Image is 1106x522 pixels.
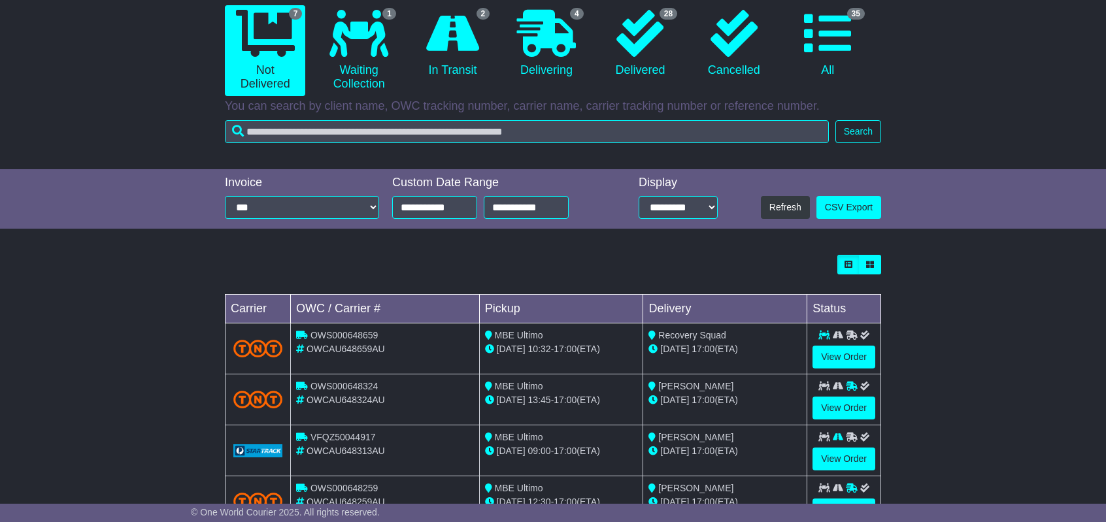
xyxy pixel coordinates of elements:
[233,391,282,408] img: TNT_Domestic.png
[506,5,586,82] a: 4 Delivering
[307,395,385,405] span: OWCAU648324AU
[658,381,733,391] span: [PERSON_NAME]
[813,498,875,521] a: View Order
[816,196,881,219] a: CSV Export
[497,497,526,507] span: [DATE]
[660,497,689,507] span: [DATE]
[289,8,303,20] span: 7
[660,8,677,20] span: 28
[495,330,543,340] span: MBE Ultimo
[692,344,714,354] span: 17:00
[310,483,378,493] span: OWS000648259
[639,176,718,190] div: Display
[660,395,689,405] span: [DATE]
[495,483,543,493] span: MBE Ultimo
[485,495,638,509] div: - (ETA)
[497,446,526,456] span: [DATE]
[225,5,305,96] a: 7 Not Delivered
[570,8,584,20] span: 4
[307,344,385,354] span: OWCAU648659AU
[307,497,385,507] span: OWCAU648259AU
[528,446,551,456] span: 09:00
[692,497,714,507] span: 17:00
[835,120,881,143] button: Search
[477,8,490,20] span: 2
[225,99,881,114] p: You can search by client name, OWC tracking number, carrier name, carrier tracking number or refe...
[310,432,376,442] span: VFQZ50044917
[528,344,551,354] span: 10:32
[658,483,733,493] span: [PERSON_NAME]
[554,344,577,354] span: 17:00
[554,497,577,507] span: 17:00
[648,342,801,356] div: (ETA)
[495,432,543,442] span: MBE Ultimo
[807,295,881,323] td: Status
[847,8,865,20] span: 35
[495,381,543,391] span: MBE Ultimo
[813,448,875,470] a: View Order
[485,393,638,407] div: - (ETA)
[291,295,480,323] td: OWC / Carrier #
[382,8,396,20] span: 1
[813,397,875,419] a: View Order
[307,446,385,456] span: OWCAU648313AU
[658,330,726,340] span: Recovery Squad
[694,5,774,82] a: Cancelled
[485,342,638,356] div: - (ETA)
[788,5,868,82] a: 35 All
[310,330,378,340] span: OWS000648659
[233,444,282,457] img: GetCarrierServiceLogo
[233,493,282,510] img: TNT_Domestic.png
[648,393,801,407] div: (ETA)
[600,5,680,82] a: 28 Delivered
[692,395,714,405] span: 17:00
[497,344,526,354] span: [DATE]
[226,295,291,323] td: Carrier
[660,446,689,456] span: [DATE]
[412,5,493,82] a: 2 In Transit
[813,346,875,368] a: View Order
[660,344,689,354] span: [DATE]
[318,5,399,96] a: 1 Waiting Collection
[497,395,526,405] span: [DATE]
[643,295,807,323] td: Delivery
[233,340,282,357] img: TNT_Domestic.png
[658,432,733,442] span: [PERSON_NAME]
[692,446,714,456] span: 17:00
[554,395,577,405] span: 17:00
[554,446,577,456] span: 17:00
[648,495,801,509] div: (ETA)
[191,507,380,517] span: © One World Courier 2025. All rights reserved.
[392,176,602,190] div: Custom Date Range
[648,444,801,458] div: (ETA)
[761,196,810,219] button: Refresh
[225,176,379,190] div: Invoice
[528,395,551,405] span: 13:45
[479,295,643,323] td: Pickup
[528,497,551,507] span: 12:30
[485,444,638,458] div: - (ETA)
[310,381,378,391] span: OWS000648324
